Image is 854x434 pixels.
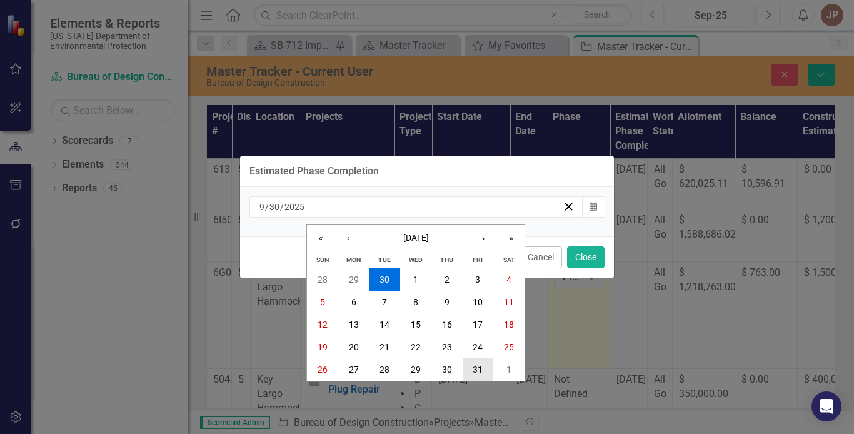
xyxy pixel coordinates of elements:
button: October 1, 2025 [400,268,431,291]
abbr: October 19, 2025 [318,342,328,352]
button: October 18, 2025 [493,313,525,336]
button: October 17, 2025 [463,313,494,336]
button: October 7, 2025 [369,291,400,313]
abbr: October 29, 2025 [411,365,421,375]
button: November 1, 2025 [493,358,525,381]
abbr: October 31, 2025 [473,365,483,375]
abbr: Sunday [316,256,329,264]
button: October 9, 2025 [431,291,463,313]
button: October 3, 2025 [463,268,494,291]
span: [DATE] [403,233,429,243]
button: October 15, 2025 [400,313,431,336]
button: October 23, 2025 [431,336,463,358]
abbr: October 27, 2025 [349,365,359,375]
abbr: October 12, 2025 [318,320,328,330]
abbr: October 17, 2025 [473,320,483,330]
abbr: October 28, 2025 [379,365,389,375]
span: / [265,201,269,213]
abbr: October 16, 2025 [442,320,452,330]
button: October 10, 2025 [463,291,494,313]
abbr: Wednesday [409,256,423,264]
button: « [307,225,334,252]
button: October 28, 2025 [369,358,400,381]
abbr: October 8, 2025 [413,297,418,307]
abbr: October 22, 2025 [411,342,421,352]
button: October 6, 2025 [338,291,369,313]
abbr: September 30, 2025 [379,275,389,285]
button: October 8, 2025 [400,291,431,313]
abbr: October 7, 2025 [382,297,387,307]
abbr: October 4, 2025 [506,275,511,285]
abbr: November 1, 2025 [506,365,511,375]
button: October 11, 2025 [493,291,525,313]
abbr: October 9, 2025 [445,297,450,307]
abbr: October 3, 2025 [475,275,480,285]
button: » [497,225,525,252]
button: October 30, 2025 [431,358,463,381]
abbr: Thursday [440,256,453,264]
abbr: October 1, 2025 [413,275,418,285]
button: October 26, 2025 [307,358,338,381]
abbr: October 6, 2025 [351,297,356,307]
abbr: October 2, 2025 [445,275,450,285]
div: Estimated Phase Completion [249,166,379,177]
span: / [280,201,284,213]
button: October 21, 2025 [369,336,400,358]
abbr: October 14, 2025 [379,320,389,330]
button: October 31, 2025 [463,358,494,381]
button: September 29, 2025 [338,268,369,291]
button: October 2, 2025 [431,268,463,291]
button: › [470,225,497,252]
abbr: October 15, 2025 [411,320,421,330]
abbr: October 11, 2025 [504,297,514,307]
abbr: October 18, 2025 [504,320,514,330]
abbr: October 26, 2025 [318,365,328,375]
abbr: October 30, 2025 [442,365,452,375]
button: October 27, 2025 [338,358,369,381]
button: October 13, 2025 [338,313,369,336]
abbr: September 29, 2025 [349,275,359,285]
abbr: October 21, 2025 [379,342,389,352]
button: Close [567,246,605,268]
abbr: Tuesday [378,256,391,264]
button: October 25, 2025 [493,336,525,358]
button: [DATE] [362,225,470,252]
button: October 14, 2025 [369,313,400,336]
abbr: October 10, 2025 [473,297,483,307]
button: October 22, 2025 [400,336,431,358]
button: ‹ [334,225,362,252]
abbr: September 28, 2025 [318,275,328,285]
button: October 12, 2025 [307,313,338,336]
abbr: October 20, 2025 [349,342,359,352]
button: October 29, 2025 [400,358,431,381]
abbr: October 5, 2025 [320,297,325,307]
button: September 30, 2025 [369,268,400,291]
button: October 5, 2025 [307,291,338,313]
button: Cancel [520,246,562,268]
abbr: Friday [473,256,483,264]
button: September 28, 2025 [307,268,338,291]
button: October 20, 2025 [338,336,369,358]
button: October 16, 2025 [431,313,463,336]
abbr: October 23, 2025 [442,342,452,352]
abbr: Monday [346,256,361,264]
abbr: October 13, 2025 [349,320,359,330]
abbr: October 24, 2025 [473,342,483,352]
div: Open Intercom Messenger [811,391,841,421]
input: dd [269,201,280,213]
input: mm [259,201,265,213]
button: October 19, 2025 [307,336,338,358]
abbr: Saturday [503,256,515,264]
input: yyyy [284,201,305,213]
button: October 24, 2025 [463,336,494,358]
button: October 4, 2025 [493,268,525,291]
abbr: October 25, 2025 [504,342,514,352]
